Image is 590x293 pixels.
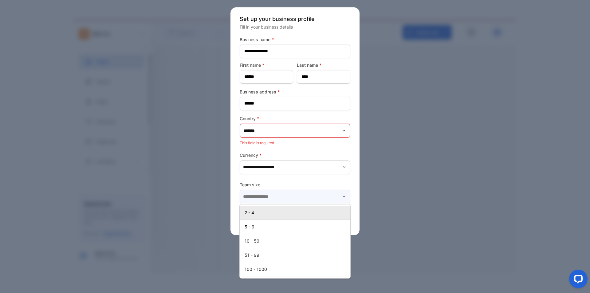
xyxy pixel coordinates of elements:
label: Country [240,115,350,122]
label: Currency [240,152,350,158]
p: 100 - 1000 [245,266,348,272]
label: First name [240,62,293,68]
iframe: LiveChat chat widget [564,267,590,293]
p: 2 - 4 [245,209,348,216]
label: Last name [297,62,350,68]
label: Business name [240,36,350,43]
p: 51 - 99 [245,252,348,258]
label: Business address [240,89,350,95]
label: Team size [240,181,350,188]
p: This field is required [240,139,350,147]
p: 10 - 50 [245,238,348,244]
p: Set up your business profile [240,15,350,23]
p: 5 - 9 [245,224,348,230]
p: Fill in your business details [240,24,350,30]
